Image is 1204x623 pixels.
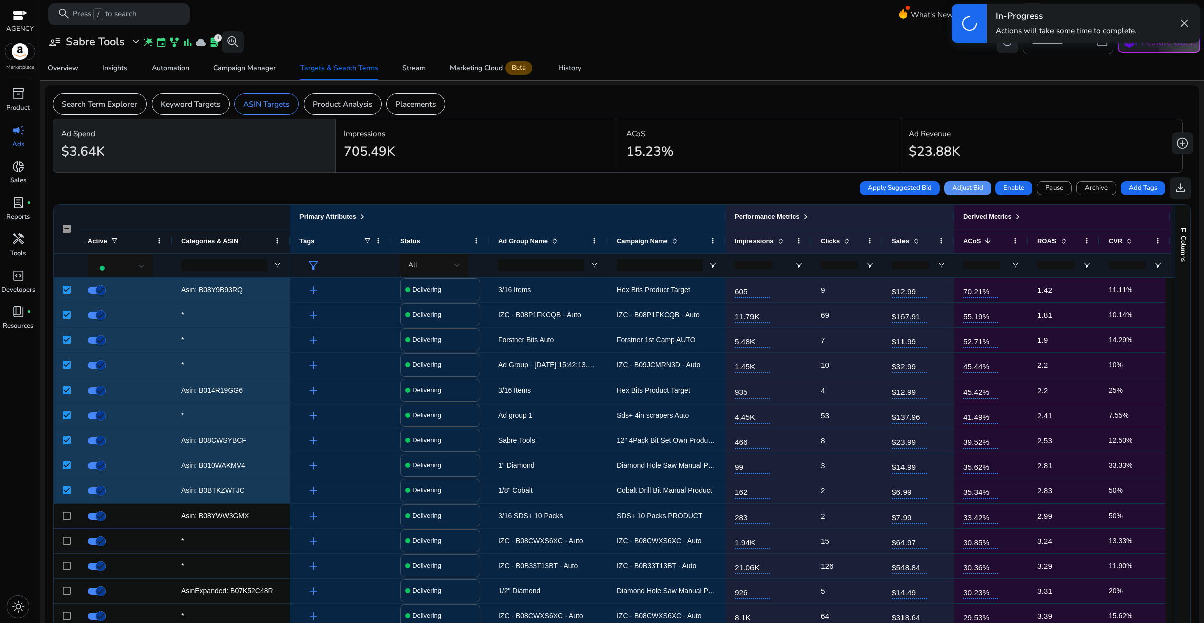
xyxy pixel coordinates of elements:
h4: Delivering [412,436,441,444]
span: $7.99 [892,507,927,524]
span: Enable [1003,183,1024,193]
span: All [408,260,417,270]
span: CVR [1109,237,1122,245]
span: add [307,384,320,397]
span: 50% [1109,512,1123,520]
button: add_circle [1172,132,1194,154]
span: 33.42% [963,507,998,524]
input: Categories & ASIN Filter Input [181,259,267,271]
span: user_attributes [48,35,61,48]
p: AGENCY [6,24,34,34]
span: Categories & ASIN [181,237,238,245]
button: Open Filter Menu [709,261,717,269]
p: 2.2 [1037,355,1048,376]
span: Sabre Tools [498,436,535,444]
span: campaign [12,123,25,137]
span: Columns [1179,236,1188,262]
span: 45.42% [963,382,998,399]
p: 2.81 [1037,455,1052,476]
button: Open Filter Menu [1083,261,1091,269]
p: 3.31 [1037,581,1052,601]
span: $64.97 [892,532,927,549]
span: 45.44% [963,356,998,373]
span: code_blocks [12,269,25,282]
span: 935 [735,382,770,399]
p: 9 [821,280,825,300]
button: Open Filter Menu [1154,261,1162,269]
span: 52.71% [963,331,998,348]
span: Ad group 1 [498,411,533,419]
span: IZC - B08P1FKCQB - Auto [498,311,581,319]
span: 99 [735,457,770,474]
span: $14.49 [892,582,927,599]
span: add [307,535,320,548]
span: Clicks [821,237,840,245]
p: ASIN Targets [243,98,289,110]
span: $167.91 [892,306,927,323]
span: progress_activity [959,13,980,34]
span: Beta [505,61,532,75]
button: Archive [1076,181,1116,195]
h3: Sabre Tools [66,35,125,48]
h4: Delivering [412,612,441,620]
span: ROAS [1037,237,1057,245]
span: Asin: B0BTKZWTJC [181,486,245,494]
div: Overview [48,65,78,72]
span: Active [88,237,107,245]
span: add [307,560,320,573]
button: Apply Suggested Bid [860,181,940,195]
h4: Delivering [412,286,441,294]
span: Impressions [735,237,774,245]
span: search [57,7,70,20]
span: Asin: B08YWW3GMX [181,512,249,520]
p: 2 [821,480,825,501]
span: $137.96 [892,407,927,424]
h2: 15.23% [626,144,674,160]
span: Asin: B014R19GG6 [181,386,243,394]
span: $32.99 [892,356,927,373]
p: Product [6,103,30,113]
p: Impressions [344,128,610,139]
span: bar_chart [182,37,193,48]
span: Asin: B08CWSYBCF [181,436,246,444]
span: 50% [1109,486,1123,494]
span: What's New [911,6,953,23]
span: 283 [735,507,770,524]
span: 30.85% [963,532,998,549]
div: 2 [214,34,222,42]
span: fiber_manual_record [27,310,31,314]
span: add [307,585,320,598]
span: IZC - B08CWXS6XC - Auto [498,612,583,620]
p: Ad Spend [61,128,327,139]
span: $11.99 [892,331,927,348]
button: download [1170,177,1192,199]
span: / [93,8,103,20]
span: 10% [1109,361,1123,369]
span: 1/8" Cobalt [498,486,533,494]
h2: $3.64K [61,144,105,160]
button: Open Filter Menu [937,261,945,269]
p: 15 [821,531,829,551]
span: Ad Group Name [498,237,548,245]
p: 3.24 [1037,531,1052,551]
p: 10 [821,355,829,376]
span: 70.21% [963,281,998,298]
p: 1.81 [1037,305,1052,325]
span: 1" Diamond [498,461,535,469]
span: 926 [735,582,770,599]
span: 30.36% [963,557,998,574]
span: IZC - B08P1FKCQB - Auto [617,311,700,319]
h4: Delivering [412,411,441,419]
p: 5 [821,581,825,601]
p: 2 [821,506,825,526]
span: Asin: B010WAKMV4 [181,461,245,469]
p: 2.83 [1037,480,1052,501]
h4: Delivering [412,461,441,469]
p: Press to search [72,8,137,20]
span: family_history [169,37,180,48]
p: 1.42 [1037,280,1052,300]
span: event [156,37,167,48]
span: ACoS [963,237,981,245]
span: Sales [892,237,909,245]
span: add [307,484,320,497]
